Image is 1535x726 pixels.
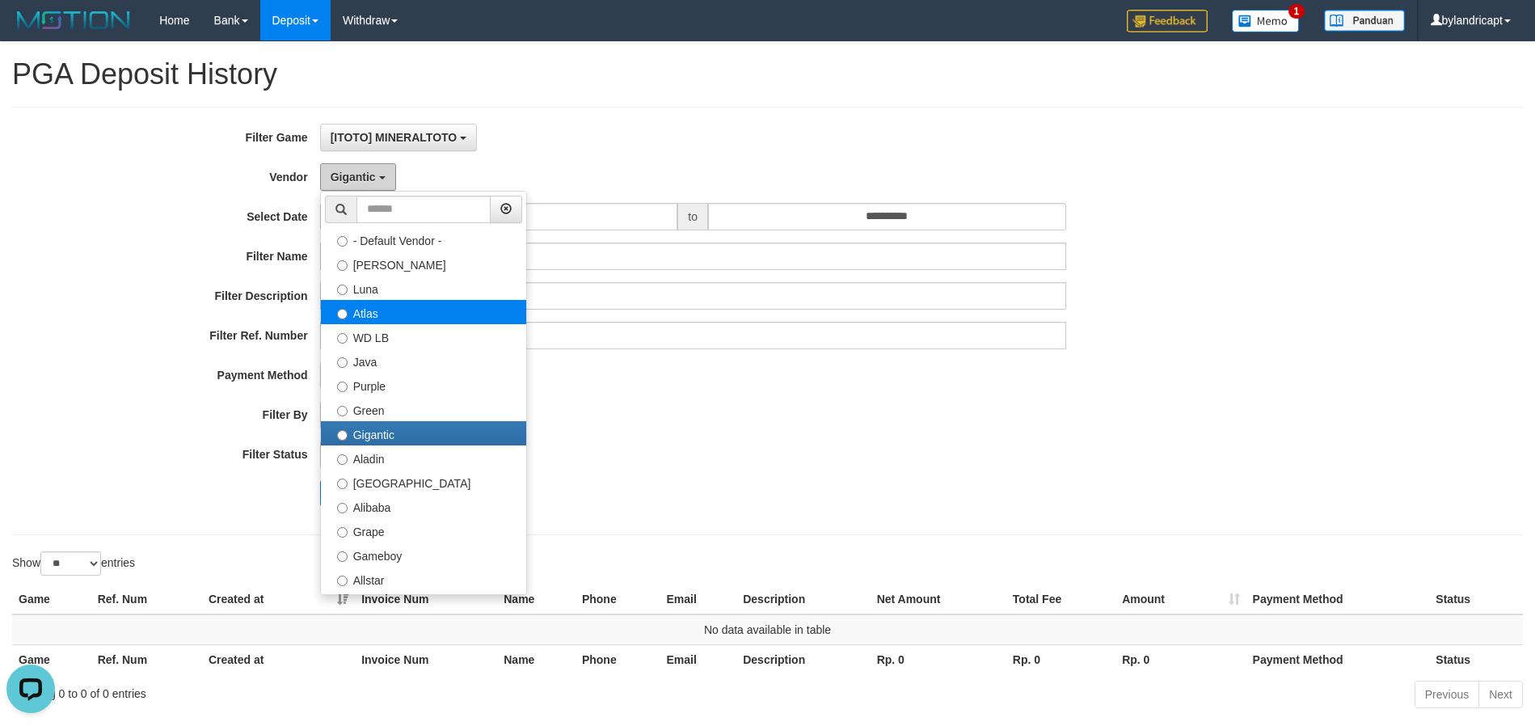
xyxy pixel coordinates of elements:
th: Description [736,585,870,614]
select: Showentries [40,551,101,576]
a: Next [1478,681,1523,708]
th: Created at [202,644,355,674]
label: Atlas [321,300,526,324]
img: Feedback.jpg [1127,10,1208,32]
th: Game [12,644,91,674]
th: Invoice Num [355,585,497,614]
label: [GEOGRAPHIC_DATA] [321,470,526,494]
th: Game [12,585,91,614]
th: Description [736,644,870,674]
span: [ITOTO] MINERALTOTO [331,131,458,144]
input: Atlas [337,309,348,319]
th: Name [497,644,576,674]
label: Xtr [321,591,526,615]
button: [ITOTO] MINERALTOTO [320,124,477,151]
label: Show entries [12,551,135,576]
label: Gigantic [321,421,526,445]
button: Gigantic [320,163,396,191]
label: Alibaba [321,494,526,518]
img: MOTION_logo.png [12,8,135,32]
span: 1 [1288,4,1305,19]
label: WD LB [321,324,526,348]
th: Email [660,644,737,674]
th: Ref. Num [91,644,202,674]
img: panduan.png [1324,10,1405,32]
th: Rp. 0 [1006,644,1115,674]
th: Net Amount [871,585,1006,614]
th: Email [660,585,737,614]
input: Green [337,406,348,416]
label: Luna [321,276,526,300]
th: Total Fee [1006,585,1115,614]
input: Gigantic [337,430,348,441]
th: Rp. 0 [1115,644,1246,674]
th: Payment Method [1246,644,1430,674]
label: Grape [321,518,526,542]
h1: PGA Deposit History [12,58,1523,91]
th: Ref. Num [91,585,202,614]
th: Created at: activate to sort column ascending [202,585,355,614]
a: Previous [1415,681,1479,708]
input: Alibaba [337,503,348,513]
input: Purple [337,382,348,392]
img: Button%20Memo.svg [1232,10,1300,32]
label: Allstar [321,567,526,591]
span: to [677,203,708,230]
input: Aladin [337,454,348,465]
input: Luna [337,285,348,295]
label: Green [321,397,526,421]
th: Name [497,585,576,614]
button: Open LiveChat chat widget [6,6,55,55]
input: Gameboy [337,551,348,562]
td: No data available in table [12,614,1523,645]
label: Java [321,348,526,373]
input: Allstar [337,576,348,586]
label: [PERSON_NAME] [321,251,526,276]
label: Purple [321,373,526,397]
label: - Default Vendor - [321,227,526,251]
div: Showing 0 to 0 of 0 entries [12,679,627,702]
th: Status [1429,585,1523,614]
input: [GEOGRAPHIC_DATA] [337,479,348,489]
input: [PERSON_NAME] [337,260,348,271]
th: Rp. 0 [871,644,1006,674]
input: - Default Vendor - [337,236,348,247]
input: Java [337,357,348,368]
span: Gigantic [331,171,376,184]
label: Aladin [321,445,526,470]
th: Invoice Num [355,644,497,674]
th: Payment Method [1246,585,1430,614]
th: Amount: activate to sort column ascending [1115,585,1246,614]
input: Grape [337,527,348,538]
th: Phone [576,585,660,614]
th: Status [1429,644,1523,674]
th: Phone [576,644,660,674]
input: WD LB [337,333,348,344]
label: Gameboy [321,542,526,567]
